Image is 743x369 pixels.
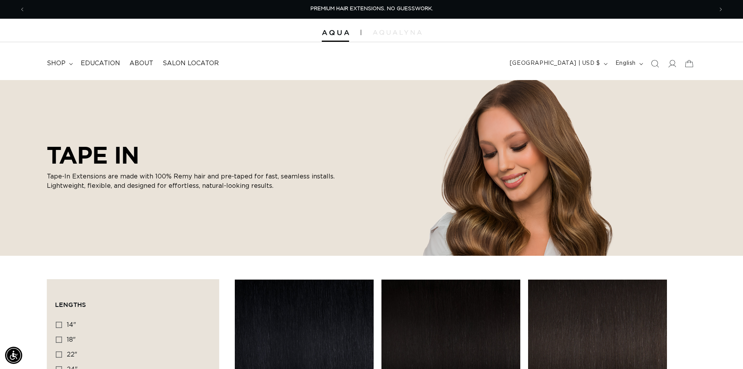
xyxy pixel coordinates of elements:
summary: shop [42,55,76,72]
a: Education [76,55,125,72]
summary: Search [646,55,663,72]
img: Aqua Hair Extensions [322,30,349,36]
span: About [129,59,153,68]
button: Previous announcement [14,2,31,17]
span: shop [47,59,66,68]
p: Tape-In Extensions are made with 100% Remy hair and pre-taped for fast, seamless installs. Lightw... [47,172,343,191]
img: aqualyna.com [373,30,422,35]
span: 14" [67,322,76,328]
span: 22" [67,351,77,358]
span: [GEOGRAPHIC_DATA] | USD $ [510,59,600,68]
a: About [125,55,158,72]
button: Next announcement [712,2,729,17]
div: Accessibility Menu [5,347,22,364]
summary: Lengths (0 selected) [55,287,211,316]
span: Education [81,59,120,68]
span: Lengths [55,301,86,308]
span: English [615,59,636,68]
button: English [611,56,646,71]
h2: TAPE IN [47,141,343,169]
span: 18" [67,337,76,343]
button: [GEOGRAPHIC_DATA] | USD $ [505,56,611,71]
span: Salon Locator [163,59,219,68]
span: PREMIUM HAIR EXTENSIONS. NO GUESSWORK. [310,6,433,11]
a: Salon Locator [158,55,223,72]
